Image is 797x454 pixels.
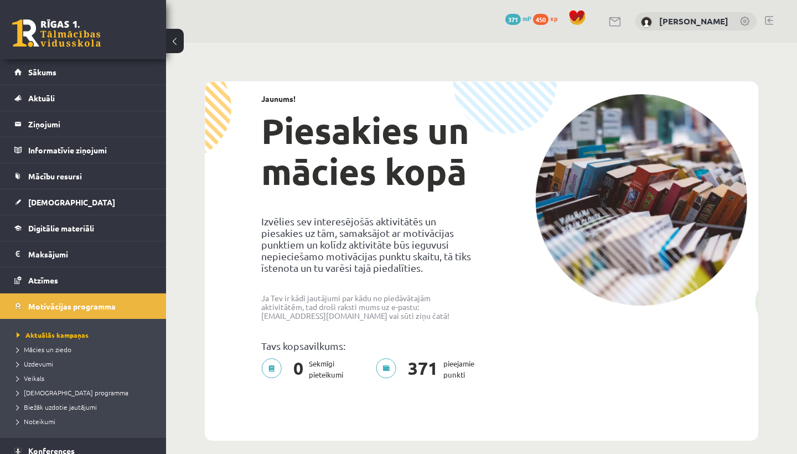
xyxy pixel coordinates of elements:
strong: Jaunums! [261,94,296,104]
a: Mācies un ziedo [17,344,155,354]
span: Sākums [28,67,56,77]
h1: Piesakies un mācies kopā [261,110,473,192]
span: 371 [505,14,521,25]
legend: Informatīvie ziņojumi [28,137,152,163]
span: Mācību resursi [28,171,82,181]
a: [PERSON_NAME] [659,16,728,27]
span: [DEMOGRAPHIC_DATA] [28,197,115,207]
a: [DEMOGRAPHIC_DATA] [14,189,152,215]
span: Biežāk uzdotie jautājumi [17,403,97,411]
a: Mācību resursi [14,163,152,189]
img: campaign-image-1c4f3b39ab1f89d1fca25a8facaab35ebc8e40cf20aedba61fd73fb4233361ac.png [535,94,747,306]
legend: Ziņojumi [28,111,152,137]
span: Noteikumi [17,417,55,426]
span: xp [550,14,557,23]
span: Digitālie materiāli [28,223,94,233]
a: 371 mP [505,14,531,23]
a: [DEMOGRAPHIC_DATA] programma [17,388,155,398]
p: Izvēlies sev interesējošās aktivitātēs un piesakies uz tām, samaksājot ar motivācijas punktiem un... [261,215,473,274]
a: Biežāk uzdotie jautājumi [17,402,155,412]
span: Motivācijas programma [28,301,116,311]
a: 450 xp [533,14,563,23]
p: pieejamie punkti [376,358,481,380]
span: Veikals [17,374,44,383]
legend: Maksājumi [28,241,152,267]
span: Aktuālās kampaņas [17,331,89,339]
a: Aktuālās kampaņas [17,330,155,340]
a: Motivācijas programma [14,293,152,319]
a: Rīgas 1. Tālmācības vidusskola [12,19,101,47]
a: Veikals [17,373,155,383]
span: 450 [533,14,548,25]
span: Uzdevumi [17,359,53,368]
a: Atzīmes [14,267,152,293]
span: 0 [288,358,309,380]
a: Maksājumi [14,241,152,267]
a: Sākums [14,59,152,85]
p: Sekmīgi pieteikumi [261,358,350,380]
a: Noteikumi [17,416,155,426]
span: mP [522,14,531,23]
a: Ziņojumi [14,111,152,137]
p: Tavs kopsavilkums: [261,340,473,352]
span: Mācies un ziedo [17,345,71,354]
span: [DEMOGRAPHIC_DATA] programma [17,388,128,397]
img: Kristers Caune [641,17,652,28]
a: Aktuāli [14,85,152,111]
p: Ja Tev ir kādi jautājumi par kādu no piedāvātajām aktivitātēm, tad droši raksti mums uz e-pastu: ... [261,293,473,320]
a: Informatīvie ziņojumi [14,137,152,163]
span: Atzīmes [28,275,58,285]
span: Aktuāli [28,93,55,103]
a: Digitālie materiāli [14,215,152,241]
span: 371 [402,358,443,380]
a: Uzdevumi [17,359,155,369]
